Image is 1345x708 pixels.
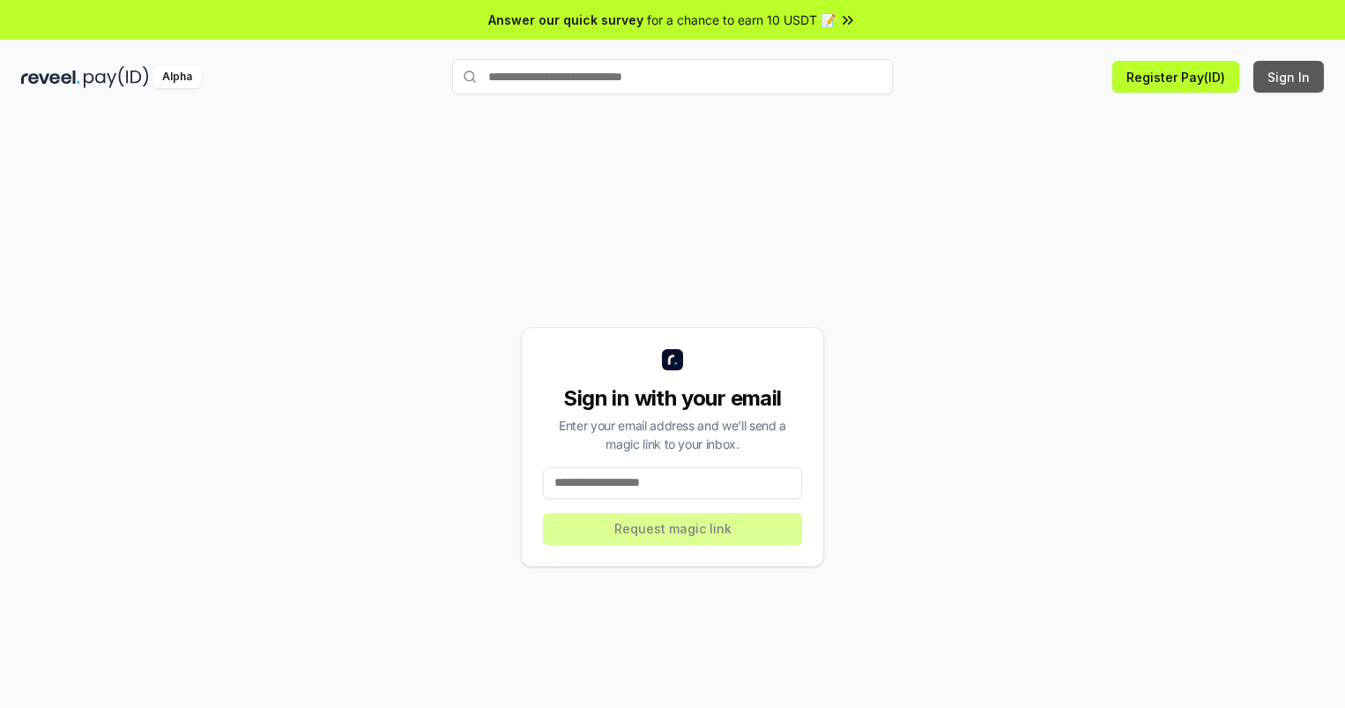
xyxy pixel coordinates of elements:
[152,66,202,88] div: Alpha
[1253,61,1324,93] button: Sign In
[21,66,80,88] img: reveel_dark
[543,384,802,413] div: Sign in with your email
[647,11,836,29] span: for a chance to earn 10 USDT 📝
[488,11,643,29] span: Answer our quick survey
[662,349,683,370] img: logo_small
[543,416,802,453] div: Enter your email address and we’ll send a magic link to your inbox.
[1112,61,1239,93] button: Register Pay(ID)
[84,66,149,88] img: pay_id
